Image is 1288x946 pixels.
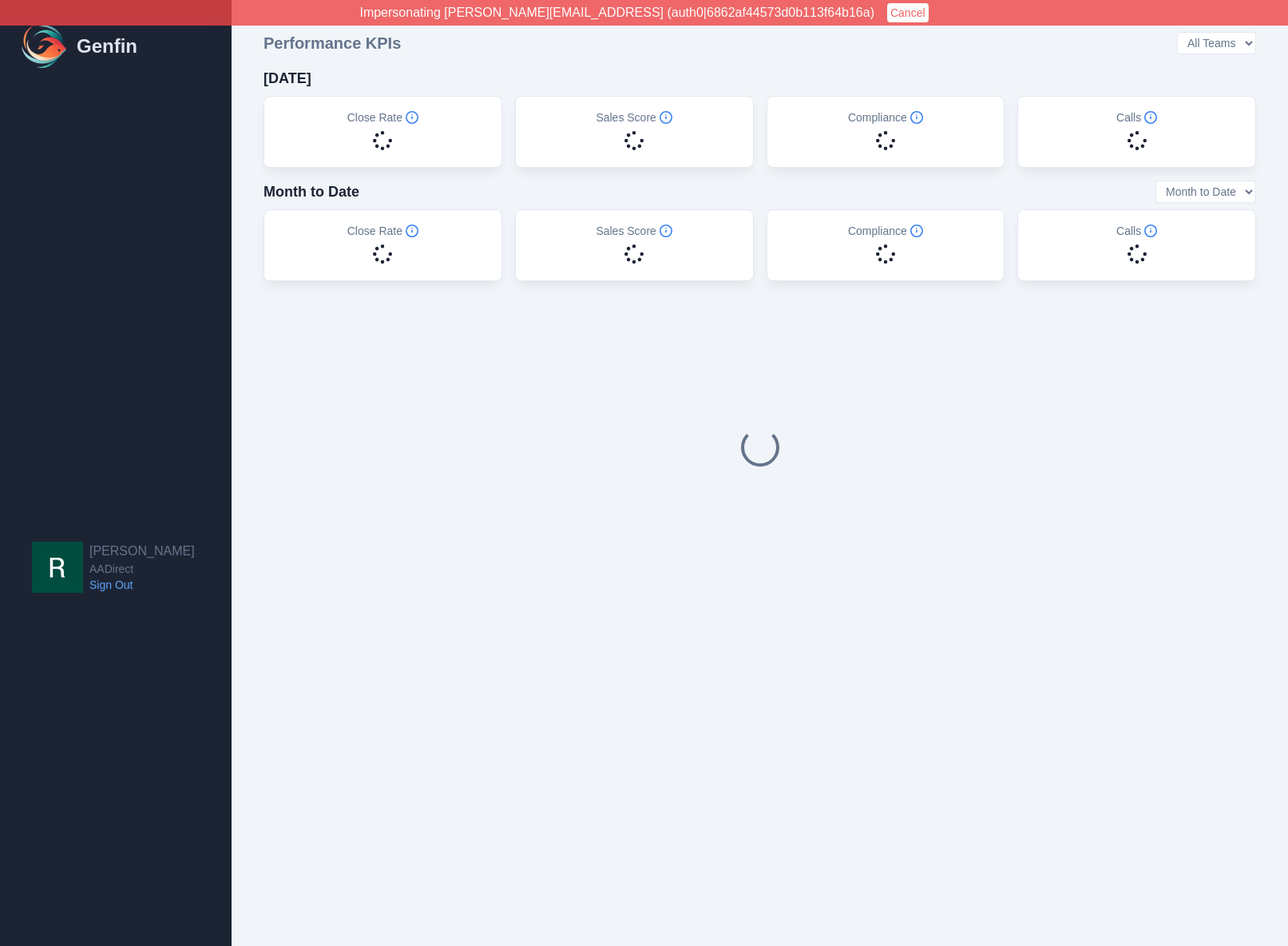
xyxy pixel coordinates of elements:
span: Info [910,225,923,237]
h5: Calls [1116,223,1157,239]
h5: Close Rate [347,223,418,239]
span: Info [1144,111,1157,124]
h2: [PERSON_NAME] [89,542,195,561]
a: Sign Out [89,577,195,593]
span: Info [406,225,418,237]
h4: Month to Date [264,181,359,203]
h5: Compliance [848,109,923,125]
button: Cancel [887,3,929,22]
h3: Performance KPIs [264,32,401,54]
span: Info [910,111,923,124]
h5: Calls [1116,109,1157,125]
img: Rob Kwok [32,542,83,593]
h5: Sales Score [596,109,672,125]
span: Info [1144,225,1157,237]
span: Info [660,225,672,237]
img: Logo [19,21,70,72]
h5: Compliance [848,223,923,239]
span: AADirect [89,561,195,577]
span: Info [660,111,672,124]
h5: Sales Score [596,223,672,239]
h4: [DATE] [264,67,311,89]
h5: Close Rate [347,109,418,125]
span: Info [406,111,418,124]
h1: Genfin [77,34,137,59]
